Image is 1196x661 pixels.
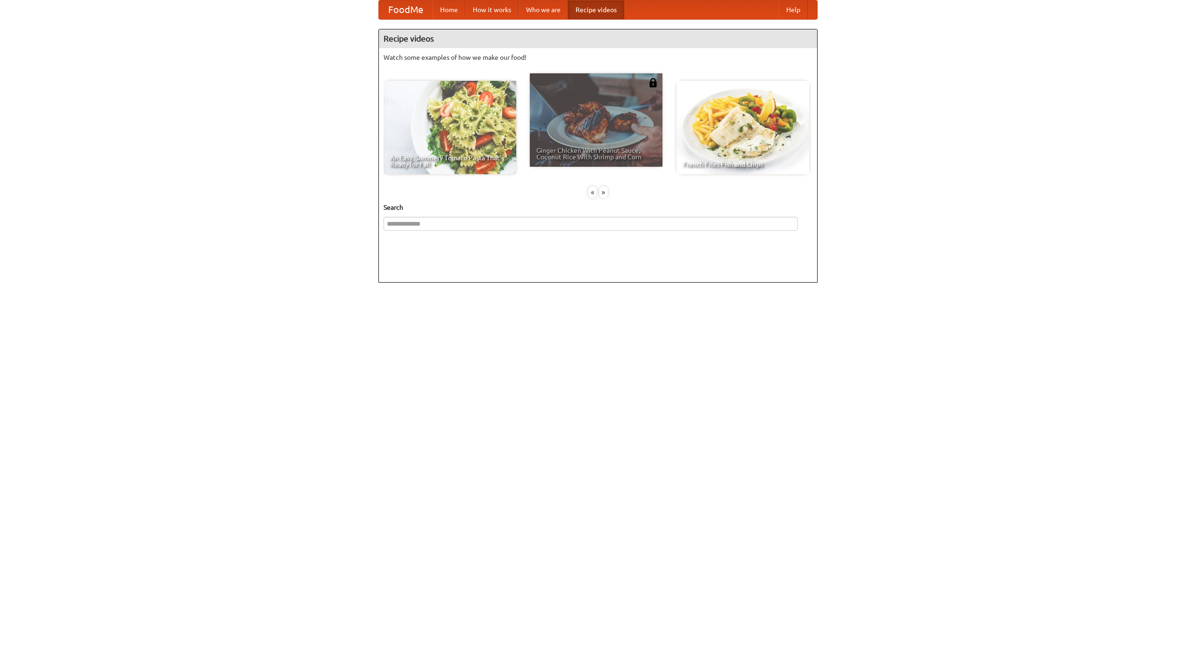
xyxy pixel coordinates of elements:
[433,0,465,19] a: Home
[379,29,817,48] h4: Recipe videos
[588,186,597,198] div: «
[390,155,510,168] span: An Easy, Summery Tomato Pasta That's Ready for Fall
[648,78,658,87] img: 483408.png
[384,81,516,174] a: An Easy, Summery Tomato Pasta That's Ready for Fall
[683,161,803,168] span: French Fries Fish and Chips
[568,0,624,19] a: Recipe videos
[384,203,812,212] h5: Search
[379,0,433,19] a: FoodMe
[384,53,812,62] p: Watch some examples of how we make our food!
[465,0,519,19] a: How it works
[779,0,808,19] a: Help
[599,186,608,198] div: »
[676,81,809,174] a: French Fries Fish and Chips
[519,0,568,19] a: Who we are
